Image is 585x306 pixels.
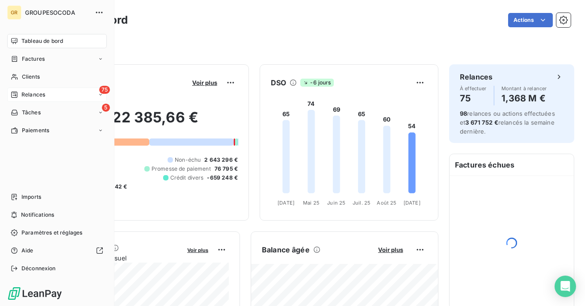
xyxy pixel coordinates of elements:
[51,109,238,135] h2: 4 522 385,66 €
[501,91,547,105] h4: 1,368 M €
[21,247,34,255] span: Aide
[21,229,82,237] span: Paramètres et réglages
[465,119,498,126] span: 3 671 752 €
[25,9,89,16] span: GROUPESOCODA
[460,71,492,82] h6: Relances
[278,200,295,206] tspan: [DATE]
[501,86,547,91] span: Montant à relancer
[21,37,63,45] span: Tableau de bord
[460,110,467,117] span: 98
[262,244,310,255] h6: Balance âgée
[450,154,574,176] h6: Factures échues
[22,126,49,134] span: Paiements
[7,286,63,301] img: Logo LeanPay
[7,243,107,258] a: Aide
[555,276,576,297] div: Open Intercom Messenger
[204,156,238,164] span: 2 643 296 €
[375,246,406,254] button: Voir plus
[21,91,45,99] span: Relances
[21,211,54,219] span: Notifications
[377,200,396,206] tspan: Août 25
[99,86,110,94] span: 75
[300,79,333,87] span: -6 jours
[207,174,238,182] span: -659 248 €
[192,79,217,86] span: Voir plus
[303,200,320,206] tspan: Mai 25
[21,264,56,272] span: Déconnexion
[22,109,41,117] span: Tâches
[170,174,204,182] span: Crédit divers
[460,86,487,91] span: À effectuer
[112,183,127,191] span: -42 €
[215,165,238,173] span: 76 795 €
[378,246,403,253] span: Voir plus
[21,193,41,201] span: Imports
[271,77,286,88] h6: DSO
[189,79,220,87] button: Voir plus
[460,91,487,105] h4: 75
[185,246,211,254] button: Voir plus
[152,165,211,173] span: Promesse de paiement
[102,104,110,112] span: 5
[460,110,555,135] span: relances ou actions effectuées et relancés la semaine dernière.
[51,253,181,263] span: Chiffre d'affaires mensuel
[187,247,208,253] span: Voir plus
[508,13,553,27] button: Actions
[22,55,45,63] span: Factures
[353,200,370,206] tspan: Juil. 25
[175,156,201,164] span: Non-échu
[7,5,21,20] div: GR
[22,73,40,81] span: Clients
[327,200,345,206] tspan: Juin 25
[404,200,421,206] tspan: [DATE]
